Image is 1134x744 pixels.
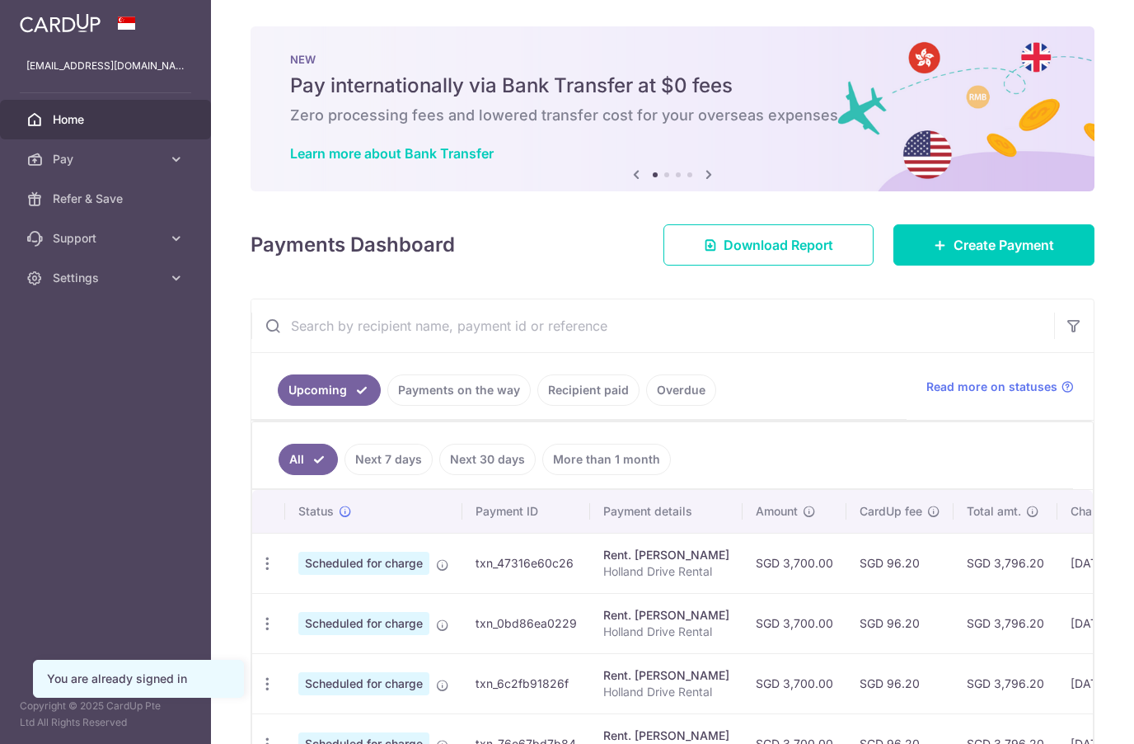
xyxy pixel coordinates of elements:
[954,235,1054,255] span: Create Payment
[743,533,846,593] td: SGD 3,700.00
[860,503,922,520] span: CardUp fee
[53,230,162,247] span: Support
[290,73,1055,99] h5: Pay internationally via Bank Transfer at $0 fees
[743,593,846,653] td: SGD 3,700.00
[967,503,1021,520] span: Total amt.
[724,235,833,255] span: Download Report
[603,547,729,563] div: Rent. [PERSON_NAME]
[603,684,729,700] p: Holland Drive Rental
[251,230,455,260] h4: Payments Dashboard
[344,444,433,475] a: Next 7 days
[278,374,381,406] a: Upcoming
[462,653,590,713] td: txn_6c2fb91826f
[26,58,185,74] p: [EMAIL_ADDRESS][DOMAIN_NAME]
[756,503,798,520] span: Amount
[646,374,716,406] a: Overdue
[926,379,1074,395] a: Read more on statuses
[290,106,1055,125] h6: Zero processing fees and lowered transfer cost for your overseas expenses
[542,444,671,475] a: More than 1 month
[954,533,1057,593] td: SGD 3,796.20
[462,533,590,593] td: txn_47316e60c26
[53,151,162,167] span: Pay
[846,653,954,713] td: SGD 96.20
[251,299,1054,352] input: Search by recipient name, payment id or reference
[47,671,230,687] div: You are already signed in
[462,490,590,533] th: Payment ID
[290,53,1055,66] p: NEW
[603,563,729,580] p: Holland Drive Rental
[387,374,531,406] a: Payments on the way
[53,270,162,286] span: Settings
[663,224,874,266] a: Download Report
[846,533,954,593] td: SGD 96.20
[439,444,536,475] a: Next 30 days
[926,379,1057,395] span: Read more on statuses
[298,503,334,520] span: Status
[279,444,338,475] a: All
[251,26,1094,191] img: Bank transfer banner
[603,667,729,684] div: Rent. [PERSON_NAME]
[298,672,429,695] span: Scheduled for charge
[603,607,729,624] div: Rent. [PERSON_NAME]
[743,653,846,713] td: SGD 3,700.00
[298,612,429,635] span: Scheduled for charge
[290,145,494,162] a: Learn more about Bank Transfer
[537,374,640,406] a: Recipient paid
[53,111,162,128] span: Home
[846,593,954,653] td: SGD 96.20
[298,552,429,575] span: Scheduled for charge
[954,653,1057,713] td: SGD 3,796.20
[20,13,101,33] img: CardUp
[603,728,729,744] div: Rent. [PERSON_NAME]
[603,624,729,640] p: Holland Drive Rental
[954,593,1057,653] td: SGD 3,796.20
[893,224,1094,266] a: Create Payment
[590,490,743,533] th: Payment details
[53,191,162,207] span: Refer & Save
[462,593,590,653] td: txn_0bd86ea0229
